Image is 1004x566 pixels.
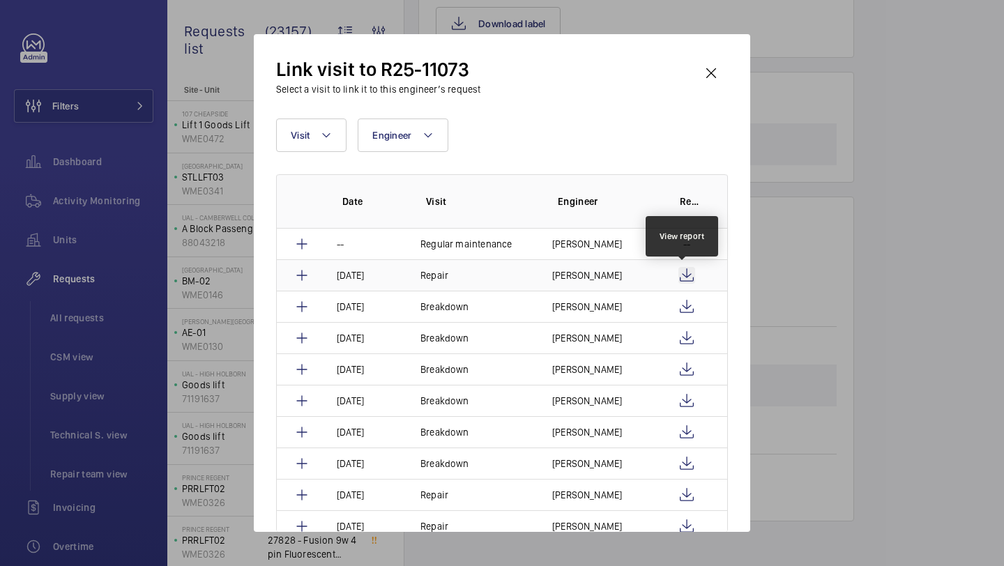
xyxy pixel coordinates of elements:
[680,194,699,208] p: Report
[420,457,469,471] p: Breakdown
[337,300,364,314] p: [DATE]
[337,457,364,471] p: [DATE]
[552,300,622,314] p: [PERSON_NAME]
[420,488,448,502] p: Repair
[276,82,480,96] h3: Select a visit to link it to this engineer’s request
[552,394,622,408] p: [PERSON_NAME]
[420,362,469,376] p: Breakdown
[420,394,469,408] p: Breakdown
[552,425,622,439] p: [PERSON_NAME]
[276,118,347,152] button: Visit
[337,488,364,502] p: [DATE]
[342,194,404,208] p: Date
[552,488,622,502] p: [PERSON_NAME]
[420,300,469,314] p: Breakdown
[276,56,480,82] h2: Link visit to R25-11073
[552,237,622,251] p: [PERSON_NAME]
[426,194,535,208] p: Visit
[337,331,364,345] p: [DATE]
[420,331,469,345] p: Breakdown
[552,331,622,345] p: [PERSON_NAME]
[291,130,310,141] span: Visit
[337,362,364,376] p: [DATE]
[660,230,705,243] div: View report
[558,194,657,208] p: Engineer
[337,425,364,439] p: [DATE]
[372,130,411,141] span: Engineer
[420,519,448,533] p: Repair
[358,118,448,152] button: Engineer
[337,268,364,282] p: [DATE]
[337,237,344,251] p: --
[552,457,622,471] p: [PERSON_NAME]
[420,425,469,439] p: Breakdown
[552,362,622,376] p: [PERSON_NAME]
[420,268,448,282] p: Repair
[337,519,364,533] p: [DATE]
[552,268,622,282] p: [PERSON_NAME]
[552,519,622,533] p: [PERSON_NAME]
[337,394,364,408] p: [DATE]
[420,237,512,251] p: Regular maintenance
